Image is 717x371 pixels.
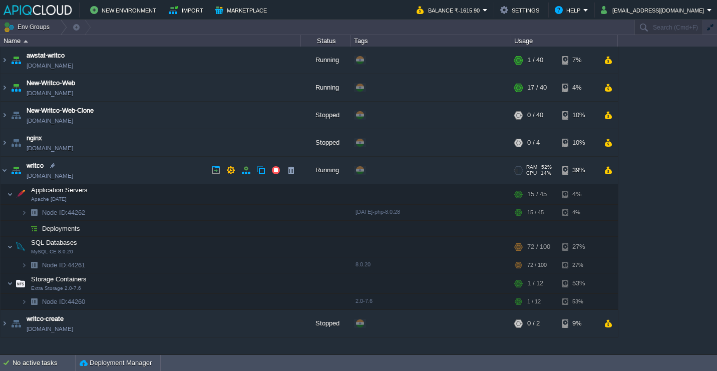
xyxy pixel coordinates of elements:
div: Status [301,35,350,47]
span: Apache [DATE] [31,196,67,202]
div: 27% [562,237,595,257]
img: AMDAwAAAACH5BAEAAAAALAAAAAABAAEAAAICRAEAOw== [14,237,28,257]
div: 10% [562,129,595,156]
a: awstat-writco [27,51,65,61]
a: SQL DatabasesMySQL CE 8.0.20 [30,239,79,246]
a: Node ID:44260 [41,297,87,306]
img: AMDAwAAAACH5BAEAAAAALAAAAAABAAEAAAICRAEAOw== [1,47,9,74]
div: Usage [512,35,617,47]
img: APIQCloud [4,5,72,15]
span: [DATE]-php-8.0.28 [355,209,400,215]
span: Application Servers [30,186,89,194]
div: 53% [562,294,595,309]
a: [DOMAIN_NAME] [27,88,73,98]
div: 15 / 45 [527,184,547,204]
div: 17 / 40 [527,74,547,101]
div: 1 / 12 [527,273,543,293]
a: [DOMAIN_NAME] [27,324,73,334]
div: 4% [562,74,595,101]
div: Running [301,47,351,74]
img: AMDAwAAAACH5BAEAAAAALAAAAAABAAEAAAICRAEAOw== [9,102,23,129]
a: Application ServersApache [DATE] [30,186,89,194]
span: 44261 [41,261,87,269]
button: New Environment [90,4,159,16]
img: AMDAwAAAACH5BAEAAAAALAAAAAABAAEAAAICRAEAOw== [1,74,9,101]
span: CPU [526,170,537,176]
button: Balance ₹-1615.90 [417,4,483,16]
div: Running [301,157,351,184]
button: [EMAIL_ADDRESS][DOMAIN_NAME] [601,4,707,16]
a: Node ID:44261 [41,261,87,269]
img: AMDAwAAAACH5BAEAAAAALAAAAAABAAEAAAICRAEAOw== [21,257,27,273]
img: AMDAwAAAACH5BAEAAAAALAAAAAABAAEAAAICRAEAOw== [1,102,9,129]
img: AMDAwAAAACH5BAEAAAAALAAAAAABAAEAAAICRAEAOw== [27,221,41,236]
img: AMDAwAAAACH5BAEAAAAALAAAAAABAAEAAAICRAEAOw== [21,221,27,236]
span: Storage Containers [30,275,88,283]
a: writco-create [27,314,64,324]
div: Tags [351,35,511,47]
a: [DOMAIN_NAME] [27,171,73,181]
img: AMDAwAAAACH5BAEAAAAALAAAAAABAAEAAAICRAEAOw== [7,273,13,293]
a: [DOMAIN_NAME] [27,116,73,126]
span: Node ID: [42,298,68,305]
img: AMDAwAAAACH5BAEAAAAALAAAAAABAAEAAAICRAEAOw== [21,294,27,309]
div: Stopped [301,310,351,337]
button: Help [555,4,583,16]
div: 10% [562,102,595,129]
span: Node ID: [42,209,68,216]
img: AMDAwAAAACH5BAEAAAAALAAAAAABAAEAAAICRAEAOw== [9,74,23,101]
button: Import [169,4,206,16]
div: 7% [562,47,595,74]
button: Marketplace [215,4,270,16]
span: Node ID: [42,261,68,269]
span: 52% [541,164,552,170]
div: 1 / 40 [527,47,543,74]
img: AMDAwAAAACH5BAEAAAAALAAAAAABAAEAAAICRAEAOw== [9,47,23,74]
div: 4% [562,184,595,204]
a: writco [27,161,44,171]
img: AMDAwAAAACH5BAEAAAAALAAAAAABAAEAAAICRAEAOw== [14,273,28,293]
span: MySQL CE 8.0.20 [31,249,73,255]
div: 72 / 100 [527,257,547,273]
span: 44260 [41,297,87,306]
span: RAM [526,164,537,170]
div: 27% [562,257,595,273]
div: No active tasks [13,355,75,371]
span: 14% [541,170,551,176]
div: 9% [562,310,595,337]
a: [DOMAIN_NAME] [27,61,73,71]
span: 44262 [41,208,87,217]
div: Stopped [301,129,351,156]
button: Deployment Manager [80,358,152,368]
a: New-Writco-Web-Clone [27,106,94,116]
span: nginx [27,133,42,143]
img: AMDAwAAAACH5BAEAAAAALAAAAAABAAEAAAICRAEAOw== [9,157,23,184]
img: AMDAwAAAACH5BAEAAAAALAAAAAABAAEAAAICRAEAOw== [1,129,9,156]
img: AMDAwAAAACH5BAEAAAAALAAAAAABAAEAAAICRAEAOw== [1,310,9,337]
a: New-Writco-Web [27,78,75,88]
img: AMDAwAAAACH5BAEAAAAALAAAAAABAAEAAAICRAEAOw== [27,205,41,220]
img: AMDAwAAAACH5BAEAAAAALAAAAAABAAEAAAICRAEAOw== [9,310,23,337]
img: AMDAwAAAACH5BAEAAAAALAAAAAABAAEAAAICRAEAOw== [9,129,23,156]
div: 0 / 2 [527,310,540,337]
div: 72 / 100 [527,237,550,257]
button: Env Groups [4,20,53,34]
div: 39% [562,157,595,184]
img: AMDAwAAAACH5BAEAAAAALAAAAAABAAEAAAICRAEAOw== [7,184,13,204]
div: 15 / 45 [527,205,544,220]
img: AMDAwAAAACH5BAEAAAAALAAAAAABAAEAAAICRAEAOw== [27,294,41,309]
a: [DOMAIN_NAME] [27,143,73,153]
span: SQL Databases [30,238,79,247]
span: Extra Storage 2.0-7.6 [31,285,81,291]
img: AMDAwAAAACH5BAEAAAAALAAAAAABAAEAAAICRAEAOw== [1,157,9,184]
div: Name [1,35,300,47]
div: Stopped [301,102,351,129]
img: AMDAwAAAACH5BAEAAAAALAAAAAABAAEAAAICRAEAOw== [7,237,13,257]
button: Settings [500,4,542,16]
div: 1 / 12 [527,294,541,309]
